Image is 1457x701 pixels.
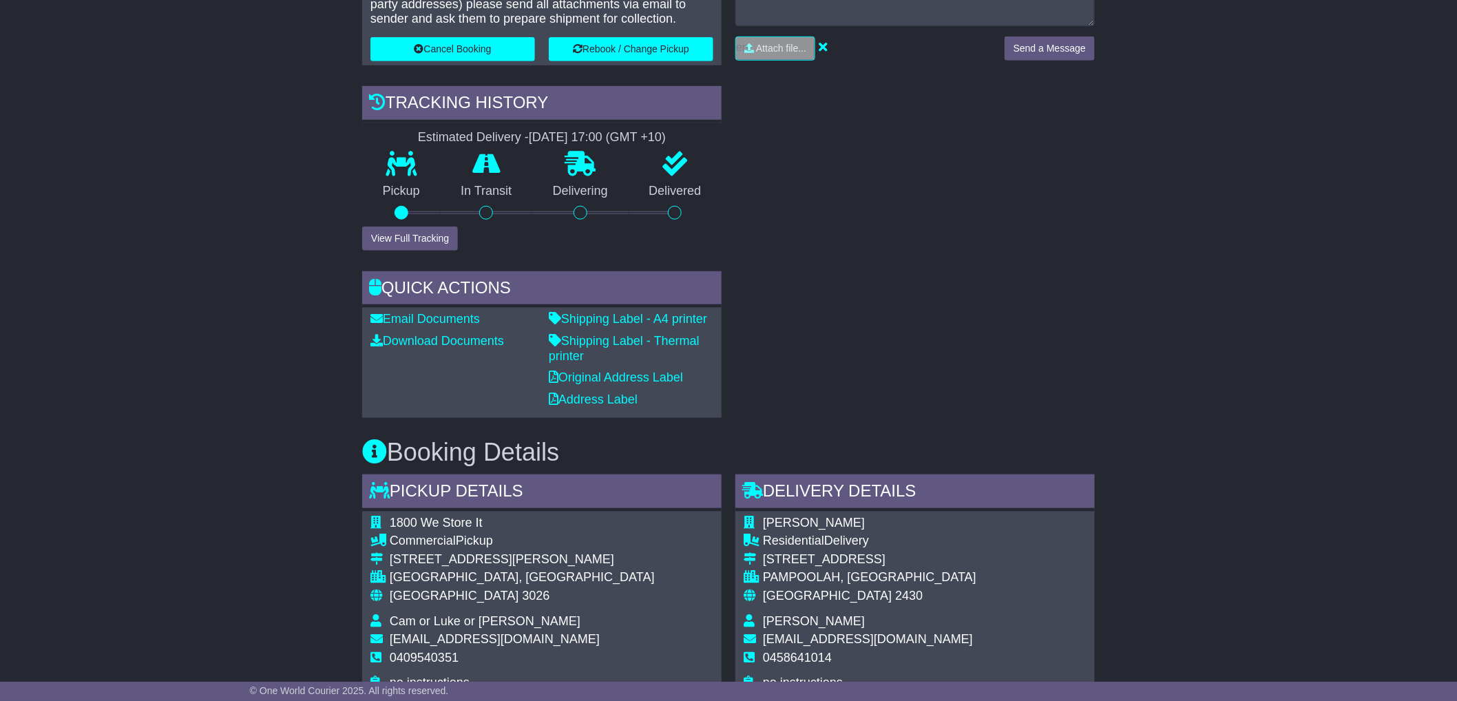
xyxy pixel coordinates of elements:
a: Shipping Label - Thermal printer [549,334,700,363]
span: no instructions [390,676,470,689]
div: Tracking history [362,86,722,123]
span: no instructions [763,676,843,689]
span: [GEOGRAPHIC_DATA] [763,589,892,603]
span: [PERSON_NAME] [763,516,865,530]
div: Pickup [390,534,655,549]
span: Cam or Luke or [PERSON_NAME] [390,614,580,628]
div: [STREET_ADDRESS][PERSON_NAME] [390,552,655,567]
span: 0409540351 [390,651,459,665]
span: 0458641014 [763,651,832,665]
p: Delivering [532,184,629,199]
span: [EMAIL_ADDRESS][DOMAIN_NAME] [390,632,600,646]
span: 3026 [522,589,549,603]
div: [GEOGRAPHIC_DATA], [GEOGRAPHIC_DATA] [390,570,655,585]
span: Commercial [390,534,456,547]
a: Original Address Label [549,370,683,384]
span: Residential [763,534,824,547]
div: Delivery Details [735,474,1095,512]
a: Shipping Label - A4 printer [549,312,707,326]
a: Download Documents [370,334,504,348]
button: Cancel Booking [370,37,535,61]
p: Pickup [362,184,441,199]
div: Quick Actions [362,271,722,308]
div: [STREET_ADDRESS] [763,552,976,567]
span: [EMAIL_ADDRESS][DOMAIN_NAME] [763,632,973,646]
button: View Full Tracking [362,227,458,251]
h3: Booking Details [362,439,1095,466]
span: © One World Courier 2025. All rights reserved. [250,685,449,696]
span: 1800 We Store It [390,516,483,530]
div: Delivery [763,534,976,549]
p: In Transit [441,184,533,199]
span: [GEOGRAPHIC_DATA] [390,589,518,603]
div: [DATE] 17:00 (GMT +10) [529,130,666,145]
div: Estimated Delivery - [362,130,722,145]
div: PAMPOOLAH, [GEOGRAPHIC_DATA] [763,570,976,585]
span: 2430 [895,589,923,603]
a: Address Label [549,393,638,406]
p: Delivered [629,184,722,199]
a: Email Documents [370,312,480,326]
span: [PERSON_NAME] [763,614,865,628]
button: Send a Message [1005,36,1095,61]
div: Pickup Details [362,474,722,512]
button: Rebook / Change Pickup [549,37,713,61]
